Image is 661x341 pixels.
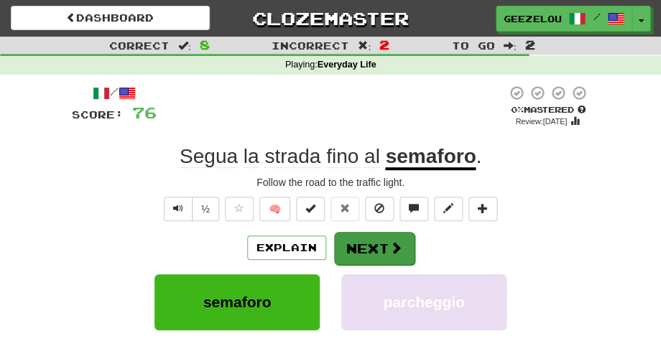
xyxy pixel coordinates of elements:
[272,39,349,52] span: Incorrect
[503,40,516,50] span: :
[510,105,523,114] span: 0 %
[364,145,380,168] span: al
[72,85,157,103] div: /
[330,197,359,221] button: Reset to 0% Mastered (alt+r)
[247,235,326,260] button: Explain
[326,145,359,168] span: fino
[358,40,371,50] span: :
[496,6,632,32] a: geezelouise /
[259,197,290,221] button: 🧠
[365,197,394,221] button: Ignore sentence (alt+i)
[264,145,320,168] span: strada
[72,108,124,121] span: Score:
[161,197,219,221] div: Text-to-speech controls
[434,197,463,221] button: Edit sentence (alt+d)
[317,60,376,70] strong: Everyday Life
[379,37,389,52] span: 2
[341,274,507,330] button: parcheggio
[334,232,415,265] button: Next
[225,197,254,221] button: Favorite sentence (alt+f)
[192,197,219,221] button: ½
[383,294,464,310] span: parcheggio
[180,145,238,168] span: Segua
[504,12,561,25] span: geezelouise
[164,197,193,221] button: Play sentence audio (ctl+space)
[200,37,210,52] span: 8
[11,6,210,30] a: Dashboard
[132,103,157,121] span: 76
[154,274,320,330] button: semaforo
[399,197,428,221] button: Discuss sentence (alt+u)
[524,37,535,52] span: 2
[476,145,481,167] span: .
[231,6,430,31] a: Clozemaster
[451,39,494,52] span: To go
[203,294,272,310] span: semaforo
[385,145,476,170] u: semaforo
[468,197,497,221] button: Add to collection (alt+a)
[506,104,589,116] div: Mastered
[296,197,325,221] button: Set this sentence to 100% Mastered (alt+m)
[593,11,600,22] span: /
[244,145,259,168] span: la
[515,117,567,126] small: Review: [DATE]
[109,39,170,52] span: Correct
[178,40,191,50] span: :
[72,175,589,190] div: Follow the road to the traffic light.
